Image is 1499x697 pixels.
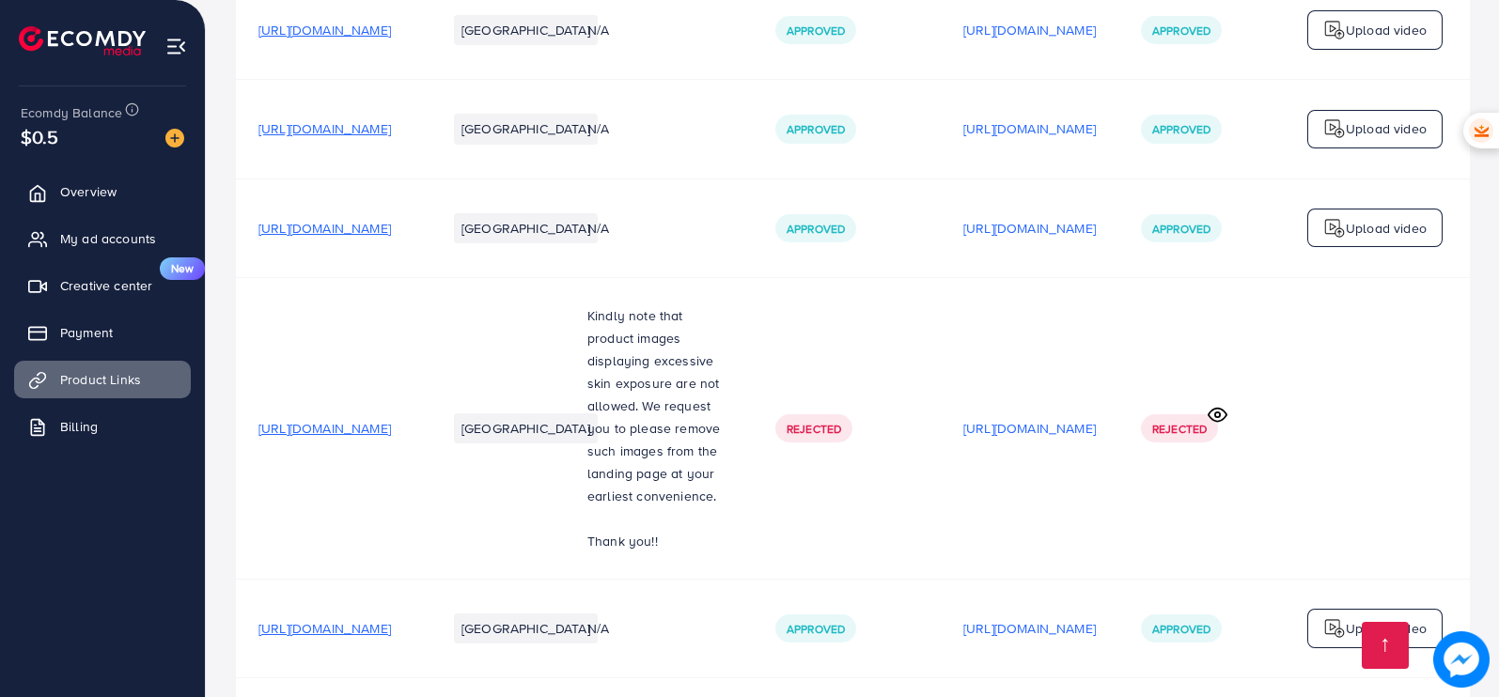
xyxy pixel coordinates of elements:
[787,421,841,437] span: Rejected
[60,323,113,342] span: Payment
[14,314,191,351] a: Payment
[454,413,598,443] li: [GEOGRAPHIC_DATA]
[787,621,845,637] span: Approved
[258,419,391,438] span: [URL][DOMAIN_NAME]
[1152,221,1210,237] span: Approved
[1323,117,1346,140] img: logo
[587,219,609,238] span: N/A
[787,23,845,39] span: Approved
[963,617,1096,640] p: [URL][DOMAIN_NAME]
[21,123,59,150] span: $0.5
[160,257,205,280] span: New
[1346,117,1427,140] p: Upload video
[963,217,1096,240] p: [URL][DOMAIN_NAME]
[60,417,98,436] span: Billing
[14,173,191,210] a: Overview
[1152,23,1210,39] span: Approved
[19,26,146,55] img: logo
[1323,217,1346,240] img: logo
[60,370,141,389] span: Product Links
[787,121,845,137] span: Approved
[587,119,609,138] span: N/A
[1323,19,1346,41] img: logo
[1433,631,1490,688] img: image
[1152,421,1207,437] span: Rejected
[258,119,391,138] span: [URL][DOMAIN_NAME]
[454,15,598,45] li: [GEOGRAPHIC_DATA]
[454,613,598,643] li: [GEOGRAPHIC_DATA]
[258,619,391,638] span: [URL][DOMAIN_NAME]
[1346,617,1427,640] p: Upload video
[1346,217,1427,240] p: Upload video
[787,221,845,237] span: Approved
[14,220,191,257] a: My ad accounts
[258,21,391,39] span: [URL][DOMAIN_NAME]
[165,129,184,147] img: image
[165,36,187,57] img: menu
[1152,121,1210,137] span: Approved
[258,219,391,238] span: [URL][DOMAIN_NAME]
[60,276,152,295] span: Creative center
[454,213,598,243] li: [GEOGRAPHIC_DATA]
[21,103,122,122] span: Ecomdy Balance
[587,530,730,552] p: Thank you!!
[963,417,1096,440] p: [URL][DOMAIN_NAME]
[14,408,191,445] a: Billing
[587,619,609,638] span: N/A
[963,19,1096,41] p: [URL][DOMAIN_NAME]
[60,182,117,201] span: Overview
[14,267,191,304] a: Creative centerNew
[1346,19,1427,41] p: Upload video
[60,229,156,248] span: My ad accounts
[14,361,191,398] a: Product Links
[1323,617,1346,640] img: logo
[587,21,609,39] span: N/A
[963,117,1096,140] p: [URL][DOMAIN_NAME]
[587,304,730,507] p: Kindly note that product images displaying excessive skin exposure are not allowed. We request yo...
[1152,621,1210,637] span: Approved
[454,114,598,144] li: [GEOGRAPHIC_DATA]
